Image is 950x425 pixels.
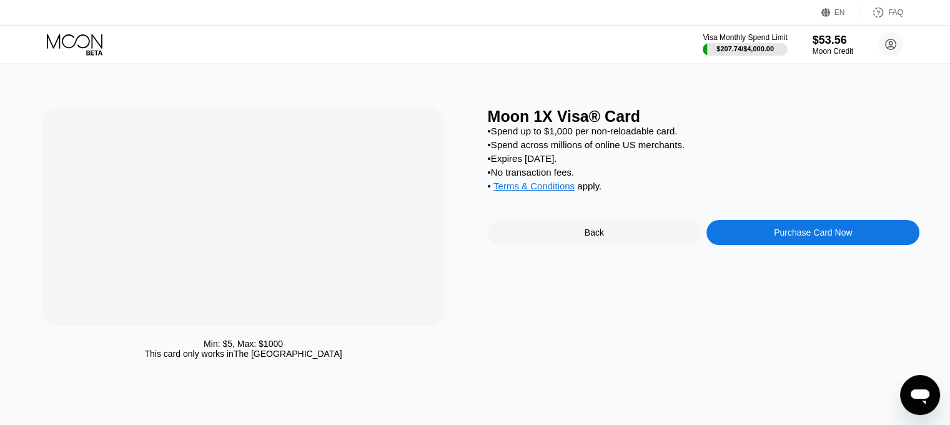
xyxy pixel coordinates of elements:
div: Purchase Card Now [774,227,852,237]
iframe: Dugme za pokretanje prozora za razmenu poruka [900,375,940,415]
div: $53.56 [813,34,853,47]
div: Moon 1X Visa® Card [488,107,920,126]
div: Terms & Conditions [493,181,575,194]
div: This card only works in The [GEOGRAPHIC_DATA] [144,349,342,359]
div: Back [585,227,604,237]
div: Min: $ 5 , Max: $ 1000 [204,339,283,349]
div: • Spend up to $1,000 per non-reloadable card. [488,126,920,136]
div: • No transaction fees. [488,167,920,177]
div: $53.56Moon Credit [813,34,853,56]
div: FAQ [888,8,903,17]
div: Purchase Card Now [706,220,919,245]
div: Visa Monthly Spend Limit$207.74/$4,000.00 [703,33,787,56]
span: Terms & Conditions [493,181,575,191]
div: $207.74 / $4,000.00 [716,45,774,52]
div: • Spend across millions of online US merchants. [488,139,920,150]
div: • Expires [DATE]. [488,153,920,164]
div: Visa Monthly Spend Limit [703,33,787,42]
div: Back [488,220,701,245]
div: • apply . [488,181,920,194]
div: EN [834,8,845,17]
div: EN [821,6,859,19]
div: FAQ [859,6,903,19]
div: Moon Credit [813,47,853,56]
